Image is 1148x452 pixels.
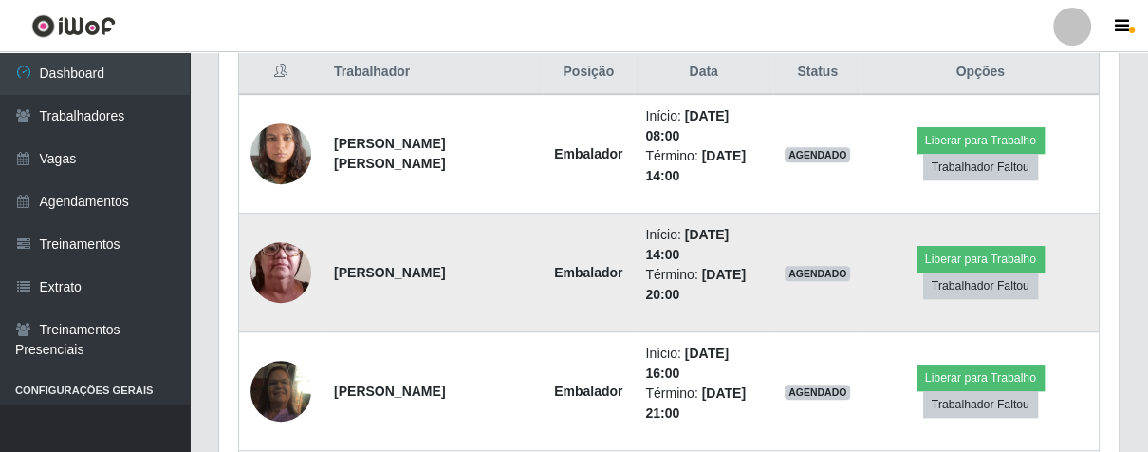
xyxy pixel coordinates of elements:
button: Liberar para Trabalho [917,365,1045,391]
img: 1742916176558.jpeg [250,337,311,445]
img: 1749129323041.jpeg [250,113,311,194]
img: 1744294731442.jpeg [250,205,311,340]
th: Posição [543,50,634,95]
time: [DATE] 08:00 [645,108,729,143]
li: Início: [645,225,761,265]
button: Trabalhador Faltou [923,154,1038,180]
th: Status [773,50,862,95]
th: Opções [861,50,1099,95]
th: Data [634,50,772,95]
li: Término: [645,384,761,424]
time: [DATE] 14:00 [645,227,729,262]
img: CoreUI Logo [31,14,116,38]
button: Liberar para Trabalho [917,246,1045,273]
strong: Embalador [554,146,622,161]
strong: [PERSON_NAME] [PERSON_NAME] [334,136,445,171]
button: Trabalhador Faltou [923,391,1038,418]
button: Trabalhador Faltou [923,273,1038,299]
span: AGENDADO [785,385,851,400]
strong: [PERSON_NAME] [334,265,445,280]
strong: [PERSON_NAME] [334,384,445,399]
li: Início: [645,344,761,384]
li: Término: [645,265,761,305]
strong: Embalador [554,265,622,280]
button: Liberar para Trabalho [917,127,1045,154]
span: AGENDADO [785,147,851,162]
li: Término: [645,146,761,186]
time: [DATE] 16:00 [645,346,729,381]
th: Trabalhador [323,50,543,95]
strong: Embalador [554,384,622,399]
li: Início: [645,106,761,146]
span: AGENDADO [785,266,851,281]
